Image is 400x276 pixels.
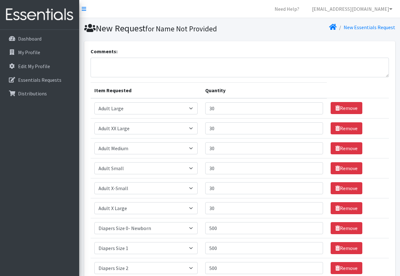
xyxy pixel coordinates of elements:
img: HumanEssentials [3,4,77,25]
a: Remove [331,122,362,134]
a: Remove [331,202,362,214]
a: Need Help? [270,3,304,15]
p: Edit My Profile [18,63,50,69]
a: [EMAIL_ADDRESS][DOMAIN_NAME] [307,3,397,15]
p: Essentials Requests [18,77,61,83]
a: My Profile [3,46,77,59]
p: My Profile [18,49,40,55]
th: Quantity [201,82,327,98]
a: Dashboard [3,32,77,45]
a: Remove [331,262,362,274]
th: Item Requested [91,82,201,98]
a: Remove [331,142,362,154]
a: Remove [331,162,362,174]
label: Comments: [91,48,117,55]
small: for Name Not Provided [145,24,217,33]
a: Remove [331,242,362,254]
a: Distributions [3,87,77,100]
a: Remove [331,222,362,234]
p: Dashboard [18,35,41,42]
a: New Essentials Request [344,24,395,30]
p: Distributions [18,90,47,97]
a: Remove [331,102,362,114]
h1: New Request [84,23,238,34]
a: Essentials Requests [3,74,77,86]
a: Edit My Profile [3,60,77,73]
a: Remove [331,182,362,194]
